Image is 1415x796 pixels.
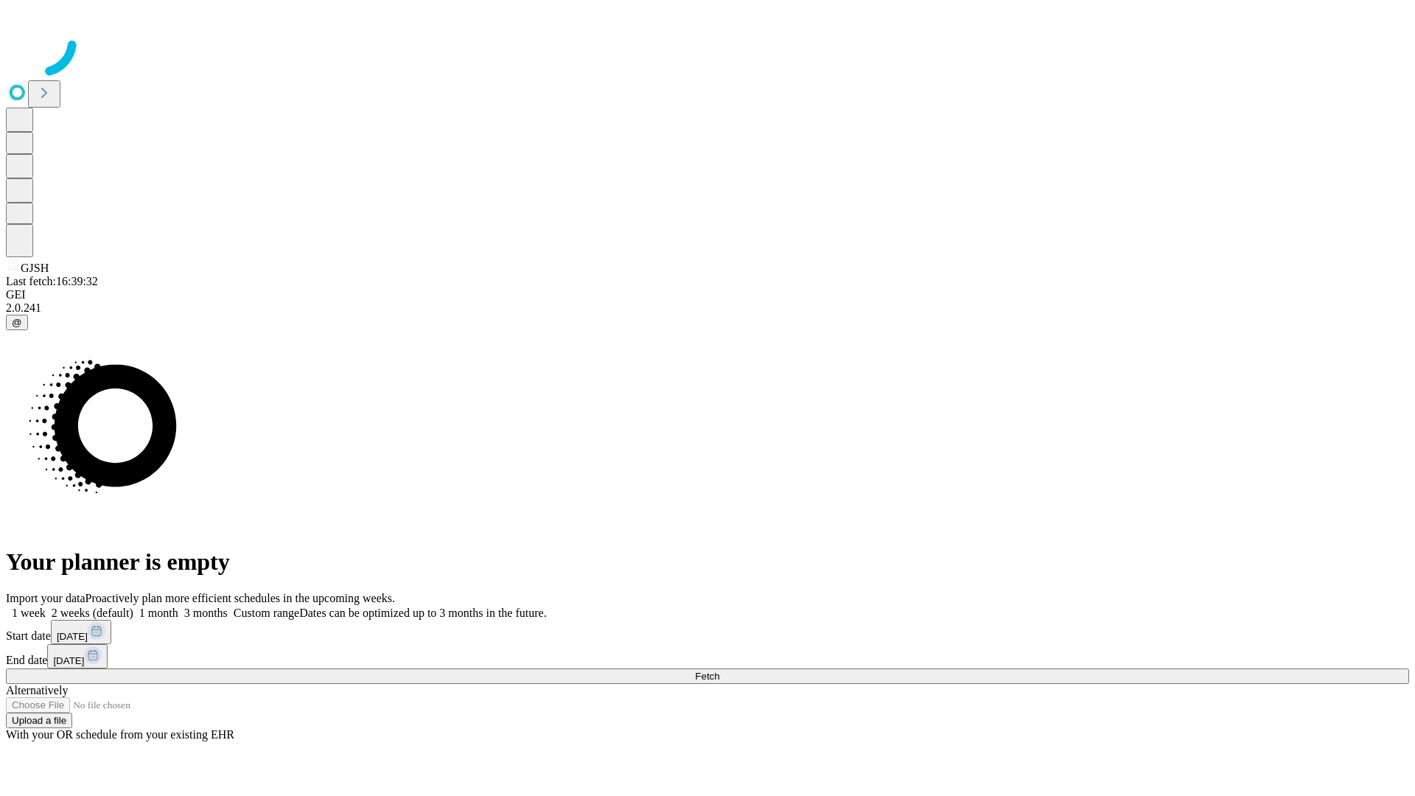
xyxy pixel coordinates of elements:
[234,607,299,619] span: Custom range
[6,315,28,330] button: @
[53,655,84,666] span: [DATE]
[21,262,49,274] span: GJSH
[6,644,1409,668] div: End date
[299,607,546,619] span: Dates can be optimized up to 3 months in the future.
[12,607,46,619] span: 1 week
[6,728,234,741] span: With your OR schedule from your existing EHR
[6,620,1409,644] div: Start date
[52,607,133,619] span: 2 weeks (default)
[139,607,178,619] span: 1 month
[6,684,68,696] span: Alternatively
[47,644,108,668] button: [DATE]
[51,620,111,644] button: [DATE]
[6,713,72,728] button: Upload a file
[6,288,1409,301] div: GEI
[6,275,98,287] span: Last fetch: 16:39:32
[6,301,1409,315] div: 2.0.241
[184,607,228,619] span: 3 months
[695,671,719,682] span: Fetch
[57,631,88,642] span: [DATE]
[6,668,1409,684] button: Fetch
[85,592,395,604] span: Proactively plan more efficient schedules in the upcoming weeks.
[6,592,85,604] span: Import your data
[6,548,1409,576] h1: Your planner is empty
[12,317,22,328] span: @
